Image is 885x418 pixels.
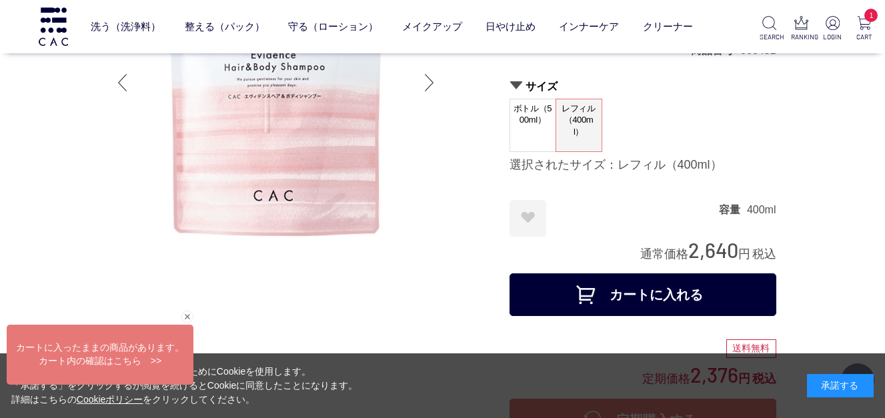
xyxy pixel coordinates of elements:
span: レフィル（400ml） [556,99,602,141]
a: 日やけ止め [486,9,536,44]
div: 承諾する [807,374,874,397]
a: メイクアップ [402,9,462,44]
a: RANKING [791,16,811,42]
p: SEARCH [760,32,780,42]
h2: サイズ [510,79,776,93]
a: お気に入りに登録する [510,200,546,237]
a: LOGIN [822,16,842,42]
span: 税込 [752,247,776,261]
span: 1 [864,9,878,22]
a: インナーケア [559,9,619,44]
a: クリーナー [643,9,693,44]
p: RANKING [791,32,811,42]
span: ボトル（500ml） [510,99,556,137]
span: 2,640 [688,237,738,262]
a: SEARCH [760,16,780,42]
p: CART [854,32,874,42]
button: カートに入れる [510,273,776,316]
div: 送料無料 [726,339,776,358]
div: 選択されたサイズ：レフィル（400ml） [510,157,776,173]
a: Cookieポリシー [77,394,143,405]
dt: 容量 [719,203,747,217]
span: 通常価格 [640,247,688,261]
img: logo [37,7,70,45]
span: 円 [738,247,750,261]
a: 整える（パック） [185,9,265,44]
a: 洗う（洗浄料） [91,9,161,44]
dd: 400ml [747,203,776,217]
a: 守る（ローション） [288,9,378,44]
a: 1 CART [854,16,874,42]
p: LOGIN [822,32,842,42]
